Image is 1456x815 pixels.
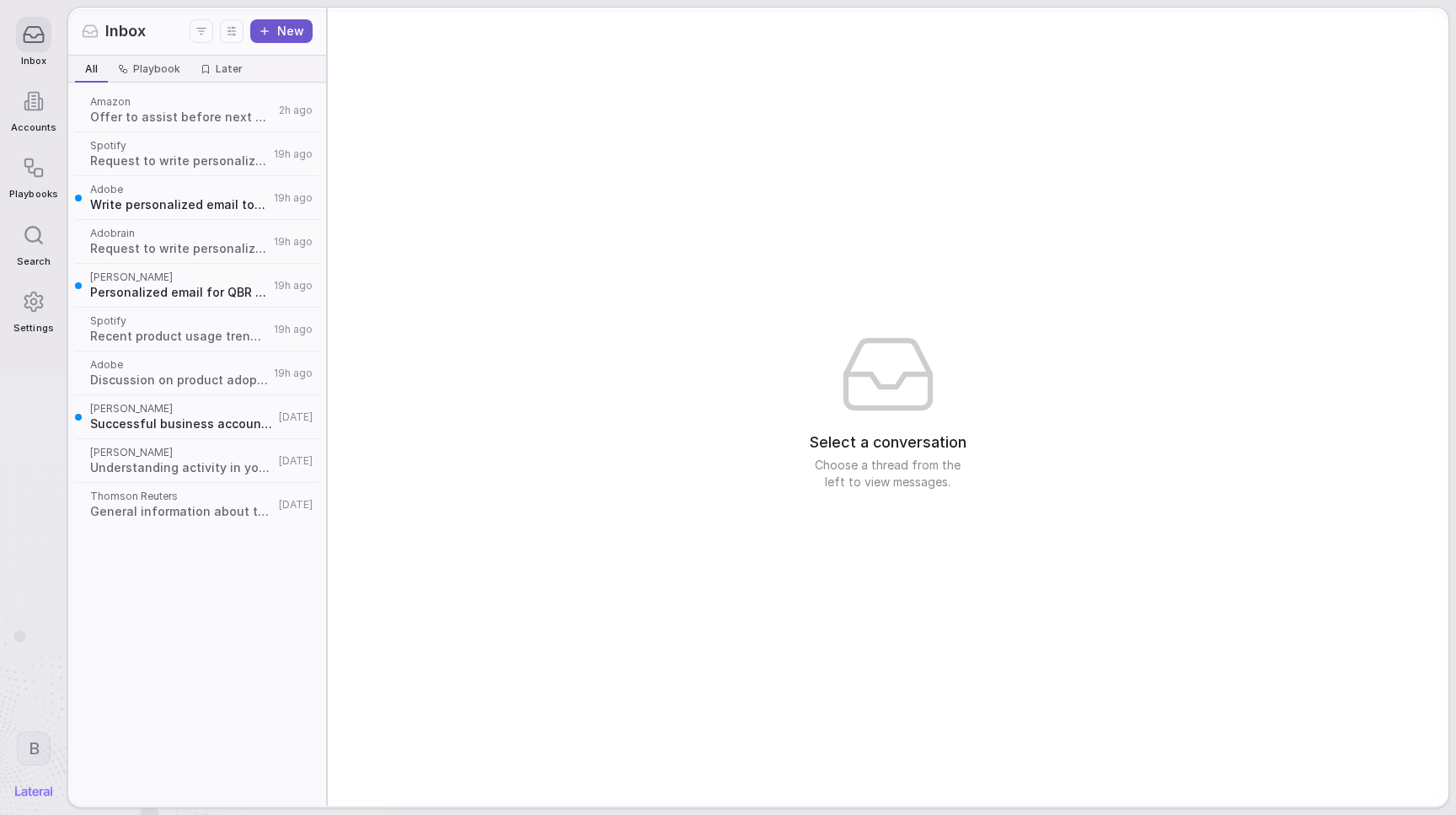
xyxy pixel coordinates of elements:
span: All [85,62,98,76]
span: B [29,737,40,759]
span: Later [216,62,243,76]
span: [PERSON_NAME] [90,402,274,416]
span: Accounts [11,122,56,133]
span: Request to write personalized account update email [90,153,269,169]
a: AdobeWrite personalized email to account contact19h ago [72,176,323,220]
span: Thomson Reuters [90,490,274,503]
button: New thread [250,19,313,43]
span: Spotify [90,139,269,153]
span: Settings [13,323,53,334]
span: 19h ago [274,323,313,336]
span: Inbox [105,20,146,42]
span: Understanding activity in your account [90,459,274,476]
span: Adobe [90,183,269,196]
span: 2h ago [279,104,313,117]
span: Personalized email for QBR meeting prep [90,284,269,301]
span: Recent product usage trends for link creation [90,328,269,345]
span: Spotify [90,314,269,328]
a: Inbox [9,8,57,75]
span: Request to write personalized account update email [90,240,269,257]
span: 19h ago [274,191,313,205]
span: Write personalized email to account contact [90,196,269,213]
a: [PERSON_NAME]Successful business account touchpoint email[DATE] [72,395,323,439]
span: [PERSON_NAME] [90,271,269,284]
a: Settings [9,276,57,342]
span: Successful business account touchpoint email [90,416,274,432]
a: [PERSON_NAME]Understanding activity in your account[DATE] [72,439,323,483]
span: 19h ago [274,235,313,249]
img: Lateral [15,786,52,796]
span: Inbox [21,56,46,67]
a: AdobrainRequest to write personalized account update email19h ago [72,220,323,264]
span: 19h ago [274,147,313,161]
span: General information about this account [90,503,274,520]
button: Display settings [220,19,244,43]
a: SpotifyRecent product usage trends for link creation19h ago [72,308,323,351]
span: Offer to assist before next QBR [90,109,274,126]
a: Accounts [9,75,57,142]
span: [PERSON_NAME] [90,446,274,459]
a: AdobeDiscussion on product adoption strategy19h ago [72,351,323,395]
a: [PERSON_NAME]Personalized email for QBR meeting prep19h ago [72,264,323,308]
button: Filters [190,19,213,43]
span: Adobe [90,358,269,372]
span: Select a conversation [810,432,966,453]
a: AmazonOffer to assist before next QBR2h ago [72,88,323,132]
span: [DATE] [279,498,313,512]
a: Playbooks [9,142,57,208]
span: 19h ago [274,367,313,380]
span: [DATE] [279,454,313,468]
span: Amazon [90,95,274,109]
span: Adobrain [90,227,269,240]
a: SpotifyRequest to write personalized account update email19h ago [72,132,323,176]
span: [DATE] [279,410,313,424]
span: Search [17,256,51,267]
a: Thomson ReutersGeneral information about this account[DATE] [72,483,323,527]
span: Choose a thread from the left to view messages. [804,457,972,491]
span: Playbooks [9,189,57,200]
span: Playbook [133,62,180,76]
span: 19h ago [274,279,313,292]
span: Discussion on product adoption strategy [90,372,269,389]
